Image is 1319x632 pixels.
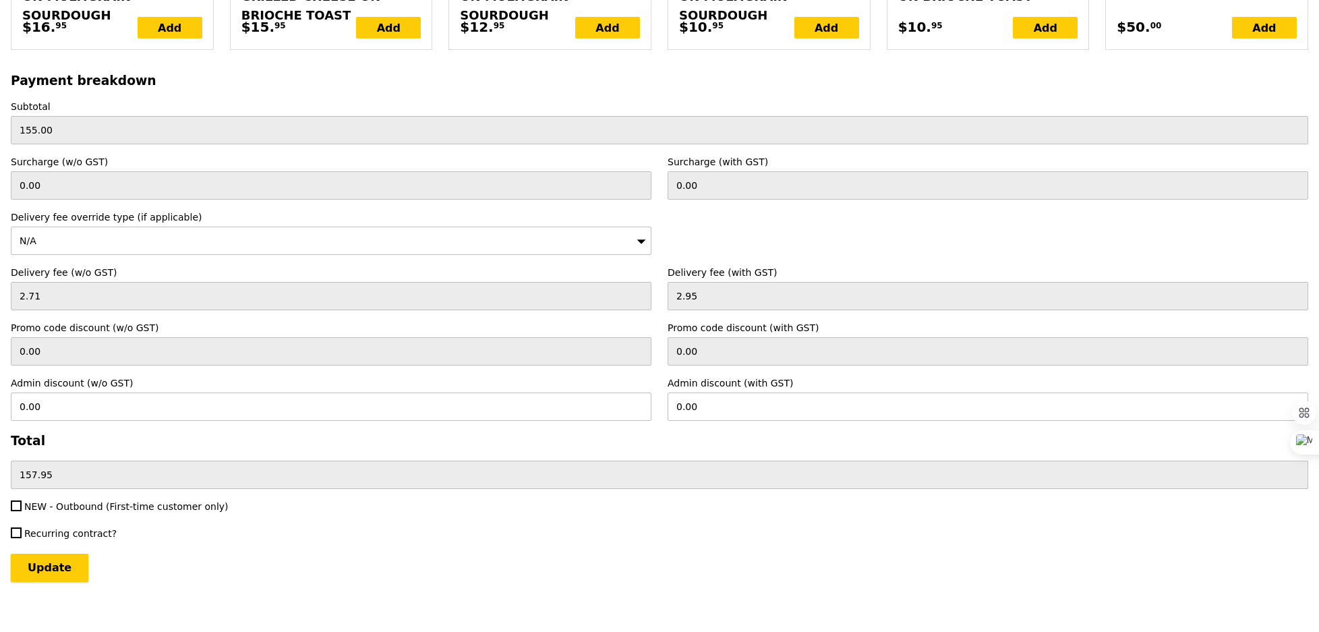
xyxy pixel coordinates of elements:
span: $10. [898,17,931,37]
span: Recurring contract? [24,528,117,539]
label: Surcharge (with GST) [668,155,1308,169]
label: Subtotal [11,100,1308,113]
div: Add [138,17,202,38]
input: Recurring contract? [11,527,22,538]
div: Add [1013,17,1078,38]
span: $15. [241,17,274,37]
label: Admin discount (w/o GST) [11,376,651,390]
input: Update [11,554,88,582]
span: 95 [712,20,724,31]
span: 00 [1150,20,1162,31]
label: Delivery fee (with GST) [668,266,1308,279]
label: Delivery fee override type (if applicable) [11,210,651,224]
span: $12. [460,17,493,37]
label: Promo code discount (with GST) [668,321,1308,335]
label: Admin discount (with GST) [668,376,1308,390]
label: Delivery fee (w/o GST) [11,266,651,279]
div: Add [1232,17,1297,38]
span: $10. [679,17,712,37]
input: NEW - Outbound (First-time customer only) [11,500,22,511]
span: NEW - Outbound (First-time customer only) [24,501,229,512]
span: 95 [931,20,943,31]
div: Add [575,17,640,38]
div: Add [794,17,859,38]
label: Promo code discount (w/o GST) [11,321,651,335]
label: Surcharge (w/o GST) [11,155,651,169]
div: Add [356,17,421,38]
span: 95 [494,20,505,31]
span: $16. [22,17,55,37]
span: 95 [274,20,286,31]
span: N/A [20,235,36,246]
h3: Total [11,434,1308,448]
span: 95 [55,20,67,31]
h3: Payment breakdown [11,74,1308,88]
span: $50. [1117,17,1150,37]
